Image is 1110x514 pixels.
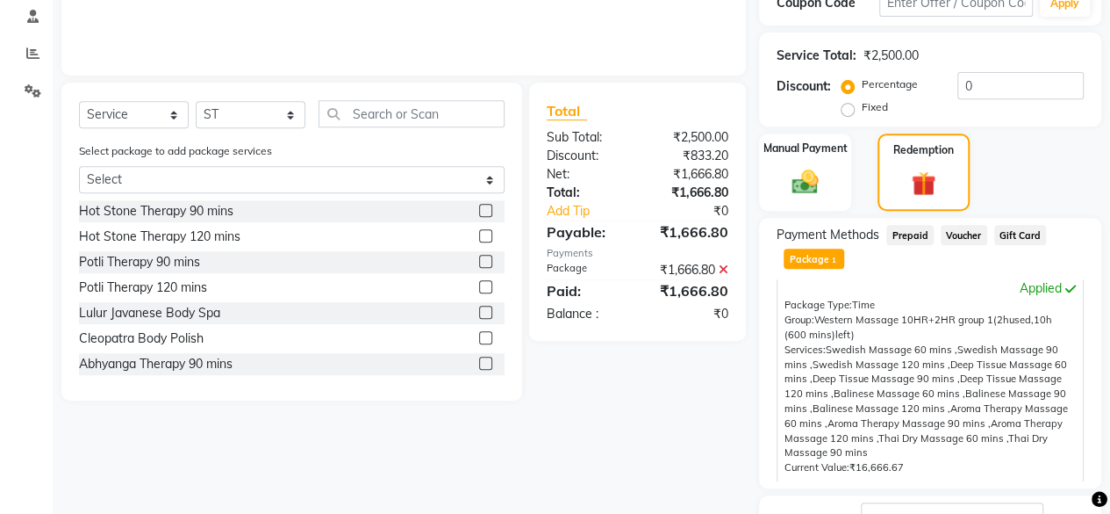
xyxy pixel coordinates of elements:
[893,142,954,158] label: Redemption
[79,304,220,322] div: Lulur Javanese Body Spa
[827,417,991,430] span: Aroma Therapy Massage 90 mins ,
[878,432,1008,445] span: Thai Dry Massage 60 mins ,
[534,221,638,243] div: Payable:
[834,387,965,400] span: Balinese Massage 60 mins ,
[852,299,875,311] span: Time
[534,280,638,301] div: Paid:
[863,47,919,65] div: ₹2,500.00
[79,329,204,348] div: Cleopatra Body Polish
[784,432,1048,460] span: Thai Dry Massage 90 mins
[784,314,1052,341] span: used, left)
[814,314,993,326] span: Western Massage 10HR+2HR group 1
[534,202,655,221] a: Add Tip
[886,225,934,245] span: Prepaid
[784,314,814,326] span: Group:
[813,358,950,371] span: Swedish Massage 120 mins ,
[637,305,741,323] div: ₹0
[994,225,1047,245] span: Gift Card
[777,77,831,96] div: Discount:
[79,279,207,297] div: Potli Therapy 120 mins
[784,249,844,269] span: Package
[534,184,638,202] div: Total:
[534,128,638,147] div: Sub Total:
[777,47,856,65] div: Service Total:
[849,461,904,474] span: ₹16,666.67
[637,221,741,243] div: ₹1,666.80
[637,147,741,165] div: ₹833.20
[826,344,957,356] span: Swedish Massage 60 mins ,
[547,246,728,261] div: Payments
[79,143,272,159] label: Select package to add package services
[784,299,852,311] span: Package Type:
[784,358,1067,386] span: Deep Tissue Massage 60 mins ,
[813,373,960,385] span: Deep Tissue Massage 90 mins ,
[534,165,638,184] div: Net:
[637,184,741,202] div: ₹1,666.80
[784,167,827,198] img: _cash.svg
[79,202,233,221] div: Hot Stone Therapy 90 mins
[784,461,849,474] span: Current Value:
[862,99,888,115] label: Fixed
[637,261,741,279] div: ₹1,666.80
[862,76,918,92] label: Percentage
[813,402,950,415] span: Balinese Massage 120 mins ,
[79,228,240,246] div: Hot Stone Therapy 120 mins
[79,355,233,373] div: Abhyanga Therapy 90 mins
[319,100,505,127] input: Search or Scan
[784,344,826,356] span: Services:
[534,261,638,279] div: Package
[784,279,1076,298] div: Applied
[763,141,848,156] label: Manual Payment
[904,169,944,199] img: _gift.svg
[637,280,741,301] div: ₹1,666.80
[79,253,200,271] div: Potli Therapy 90 mins
[637,165,741,184] div: ₹1,666.80
[637,128,741,147] div: ₹2,500.00
[655,202,741,221] div: ₹0
[777,226,879,244] span: Payment Methods
[547,102,587,120] span: Total
[941,225,987,245] span: Voucher
[784,402,1068,430] span: Aroma Therapy Massage 60 mins ,
[784,417,1063,445] span: Aroma Therapy Massage 120 mins ,
[828,256,838,266] span: 1
[784,344,1058,371] span: Swedish Massage 90 mins ,
[534,305,638,323] div: Balance :
[993,314,1009,326] span: (2h
[534,147,638,165] div: Discount:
